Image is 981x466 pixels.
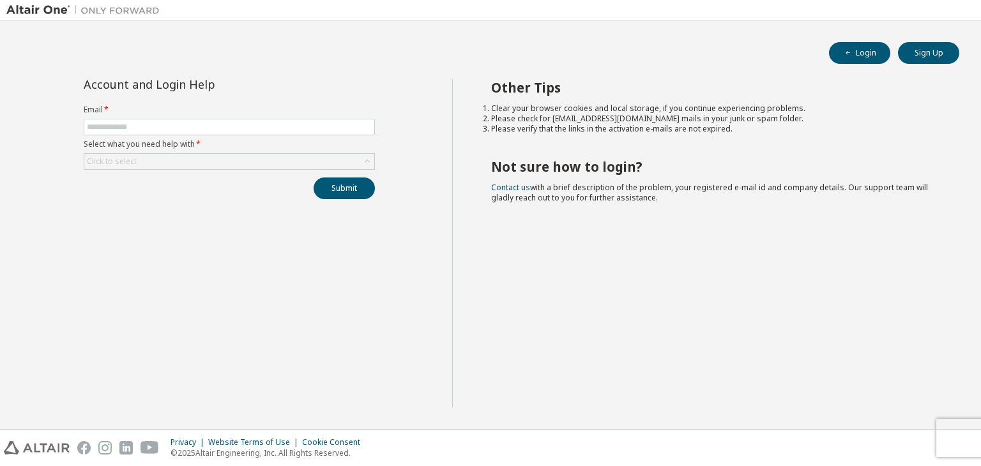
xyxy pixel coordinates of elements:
div: Website Terms of Use [208,437,302,447]
li: Clear your browser cookies and local storage, if you continue experiencing problems. [491,103,937,114]
h2: Other Tips [491,79,937,96]
div: Account and Login Help [84,79,317,89]
label: Select what you need help with [84,139,375,149]
div: Click to select [84,154,374,169]
p: © 2025 Altair Engineering, Inc. All Rights Reserved. [171,447,368,458]
button: Submit [314,177,375,199]
li: Please verify that the links in the activation e-mails are not expired. [491,124,937,134]
img: facebook.svg [77,441,91,455]
button: Login [829,42,890,64]
li: Please check for [EMAIL_ADDRESS][DOMAIN_NAME] mails in your junk or spam folder. [491,114,937,124]
div: Cookie Consent [302,437,368,447]
div: Privacy [171,437,208,447]
button: Sign Up [898,42,959,64]
img: altair_logo.svg [4,441,70,455]
span: with a brief description of the problem, your registered e-mail id and company details. Our suppo... [491,182,928,203]
img: youtube.svg [141,441,159,455]
img: linkedin.svg [119,441,133,455]
label: Email [84,105,375,115]
img: instagram.svg [98,441,112,455]
img: Altair One [6,4,166,17]
a: Contact us [491,182,530,193]
h2: Not sure how to login? [491,158,937,175]
div: Click to select [87,156,137,167]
